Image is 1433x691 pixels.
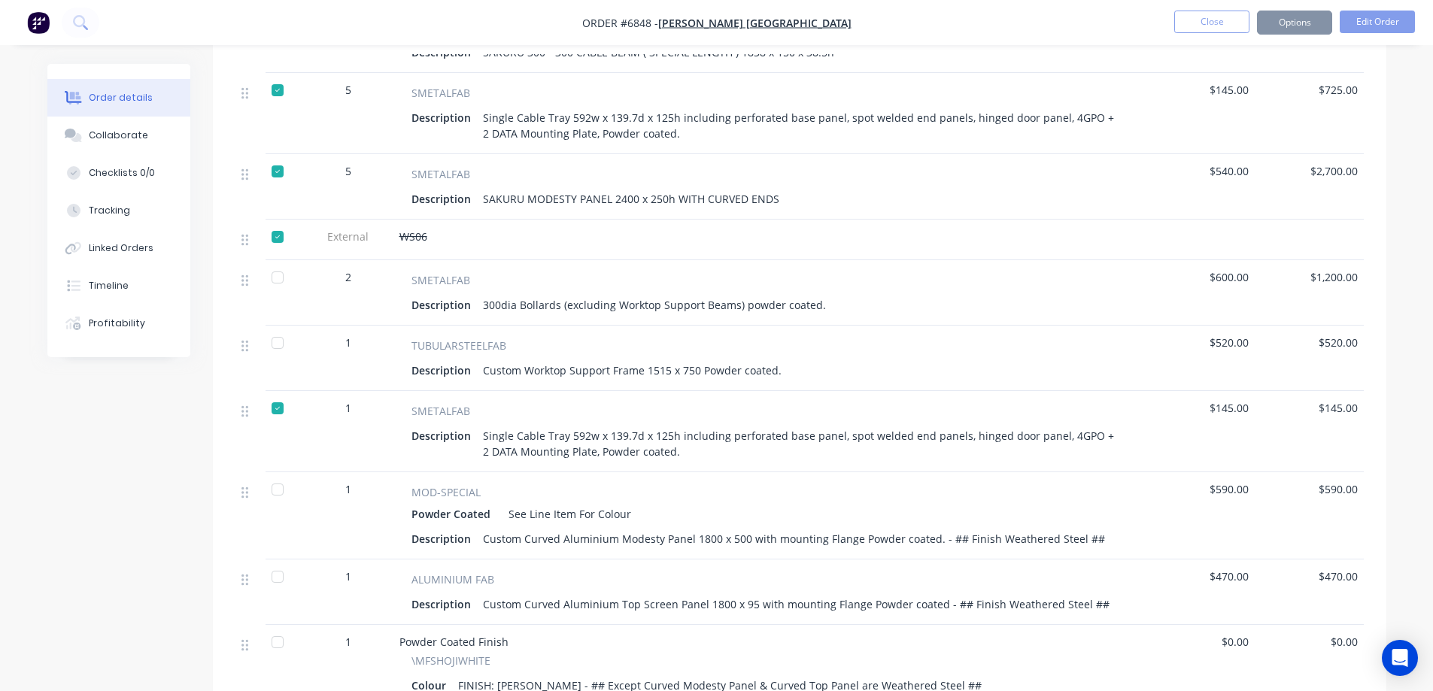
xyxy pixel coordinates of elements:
span: WS06 [399,229,427,244]
span: 1 [345,568,351,584]
div: Description [411,593,477,615]
div: Description [411,528,477,550]
span: \MFSHOJIWHITE [411,653,490,668]
div: Single Cable Tray 592w x 139.7d x 125h including perforated base panel, spot welded end panels, h... [477,425,1128,462]
div: Custom Worktop Support Frame 1515 x 750 Powder coated. [477,359,788,381]
div: Description [411,425,477,447]
div: SAKURU MODESTY PANEL 2400 x 250h WITH CURVED ENDS [477,188,785,210]
div: Tracking [89,204,130,217]
span: Order #6848 - [582,16,658,30]
div: Single Cable Tray 592w x 139.7d x 125h including perforated base panel, spot welded end panels, h... [477,107,1128,144]
span: $520.00 [1152,335,1249,350]
span: $2,700.00 [1261,163,1358,179]
button: Order details [47,79,190,117]
div: Open Intercom Messenger [1382,640,1418,676]
span: 1 [345,400,351,416]
span: 1 [345,634,351,650]
button: Profitability [47,305,190,342]
img: Factory [27,11,50,34]
div: Profitability [89,317,145,330]
span: Powder Coated Finish [399,635,509,649]
span: 1 [345,335,351,350]
span: TUBULARSTEELFAB [411,338,506,353]
span: SMETALFAB [411,85,470,101]
div: Description [411,294,477,316]
button: Linked Orders [47,229,190,267]
button: Edit Order [1340,11,1415,33]
span: $145.00 [1152,400,1249,416]
div: Custom Curved Aluminium Modesty Panel 1800 x 500 with mounting Flange Powder coated. - ## Finish ... [477,528,1111,550]
span: $520.00 [1261,335,1358,350]
span: $600.00 [1152,269,1249,285]
span: $540.00 [1152,163,1249,179]
span: $145.00 [1152,82,1249,98]
div: Powder Coated [411,503,496,525]
span: $470.00 [1152,568,1249,584]
span: $590.00 [1261,481,1358,497]
div: 300dia Bollards (excluding Worktop Support Beams) powder coated. [477,294,832,316]
span: $725.00 [1261,82,1358,98]
span: SMETALFAB [411,166,470,182]
div: Description [411,188,477,210]
span: 1 [345,481,351,497]
div: Description [411,107,477,129]
span: $590.00 [1152,481,1249,497]
div: Custom Curved Aluminium Top Screen Panel 1800 x 95 with mounting Flange Powder coated - ## Finish... [477,593,1116,615]
button: Options [1257,11,1332,35]
div: Timeline [89,279,129,292]
div: Linked Orders [89,241,153,255]
span: ALUMINIUM FAB [411,571,494,587]
span: $0.00 [1152,634,1249,650]
span: 2 [345,269,351,285]
span: $1,200.00 [1261,269,1358,285]
div: Checklists 0/0 [89,166,155,180]
button: Checklists 0/0 [47,154,190,192]
button: Tracking [47,192,190,229]
span: $0.00 [1261,634,1358,650]
span: SMETALFAB [411,272,470,288]
div: Collaborate [89,129,148,142]
span: $470.00 [1261,568,1358,584]
span: MOD-SPECIAL [411,484,481,500]
div: Order details [89,91,153,105]
span: 5 [345,82,351,98]
span: External [309,229,387,244]
button: Close [1174,11,1249,33]
span: SMETALFAB [411,403,470,419]
span: 5 [345,163,351,179]
a: [PERSON_NAME] [GEOGRAPHIC_DATA] [658,16,852,30]
button: Collaborate [47,117,190,154]
div: See Line Item For Colour [502,503,631,525]
button: Timeline [47,267,190,305]
span: $145.00 [1261,400,1358,416]
div: Description [411,359,477,381]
